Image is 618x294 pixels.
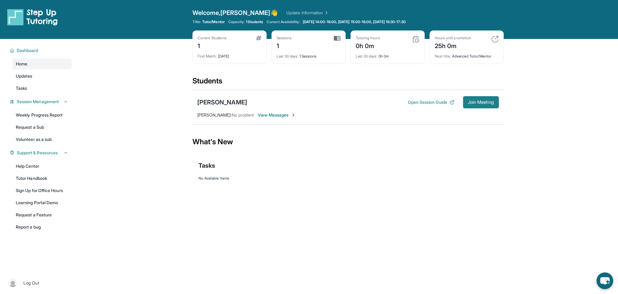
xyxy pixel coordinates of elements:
span: Current Availability: [267,19,300,24]
div: 0h 0m [356,50,419,59]
button: Session Management [14,99,68,105]
div: Students [192,76,504,89]
span: Join Meeting [468,100,494,104]
div: Sessions [277,36,292,40]
span: Session Management [17,99,59,105]
a: Home [12,58,72,69]
span: Next title : [435,54,451,58]
span: Last 30 days : [277,54,299,58]
span: View Messages [258,112,296,118]
a: Request a Sub [12,122,72,133]
div: What's New [192,128,504,155]
button: Open Session Guide [408,99,454,105]
a: [DATE] 14:00-16:00, [DATE] 15:00-16:00, [DATE] 16:30-17:30 [302,19,407,24]
span: Tasks [199,161,215,170]
button: Join Meeting [463,96,499,108]
a: Updates [12,71,72,82]
a: Volunteer as a sub [12,134,72,145]
div: 0h 0m [356,40,380,50]
div: Hours until promotion [435,36,471,40]
span: Welcome, [PERSON_NAME] 👋 [192,9,278,17]
div: [DATE] [198,50,261,59]
span: Tasks [16,85,27,91]
span: [DATE] 14:00-16:00, [DATE] 15:00-16:00, [DATE] 16:30-17:30 [303,19,406,24]
a: Tutor Handbook [12,173,72,184]
div: 1 [277,40,292,50]
a: Update Information [286,10,329,16]
a: Help Center [12,161,72,172]
div: Advanced Tutor/Mentor [435,50,499,59]
a: |Log Out [6,276,72,290]
a: Report a bug [12,222,72,233]
span: Last 30 days : [356,54,378,58]
button: Support & Resources [14,150,68,156]
div: No Available Items [199,176,498,181]
span: 1 Students [246,19,263,24]
img: user-img [9,279,17,287]
span: | [19,279,21,287]
a: Request a Feature [12,209,72,220]
img: card [256,36,261,40]
span: Capacity: [228,19,245,24]
div: 25h 0m [435,40,471,50]
img: Chevron Right [323,10,329,16]
a: Sign Up for Office Hours [12,185,72,196]
img: card [412,36,419,43]
span: First Match : [198,54,217,58]
span: Tutor/Mentor [202,19,225,24]
span: Dashboard [17,47,38,54]
button: Dashboard [14,47,68,54]
img: card [334,36,340,41]
img: logo [7,9,58,26]
img: Chevron-Right [291,113,296,117]
div: [PERSON_NAME] [197,98,247,107]
button: chat-button [596,272,613,289]
a: Tasks [12,83,72,94]
span: No problem [232,112,254,117]
span: Updates [16,73,33,79]
a: Weekly Progress Report [12,110,72,121]
span: Log Out [23,280,39,286]
div: Tutoring hours [356,36,380,40]
div: Current Students [198,36,226,40]
span: [PERSON_NAME] : [197,112,232,117]
span: Title: [192,19,201,24]
span: Support & Resources [17,150,58,156]
img: card [491,36,499,43]
div: 1 [198,40,226,50]
span: Home [16,61,27,67]
div: 1 Sessions [277,50,340,59]
a: Learning Portal Demo [12,197,72,208]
